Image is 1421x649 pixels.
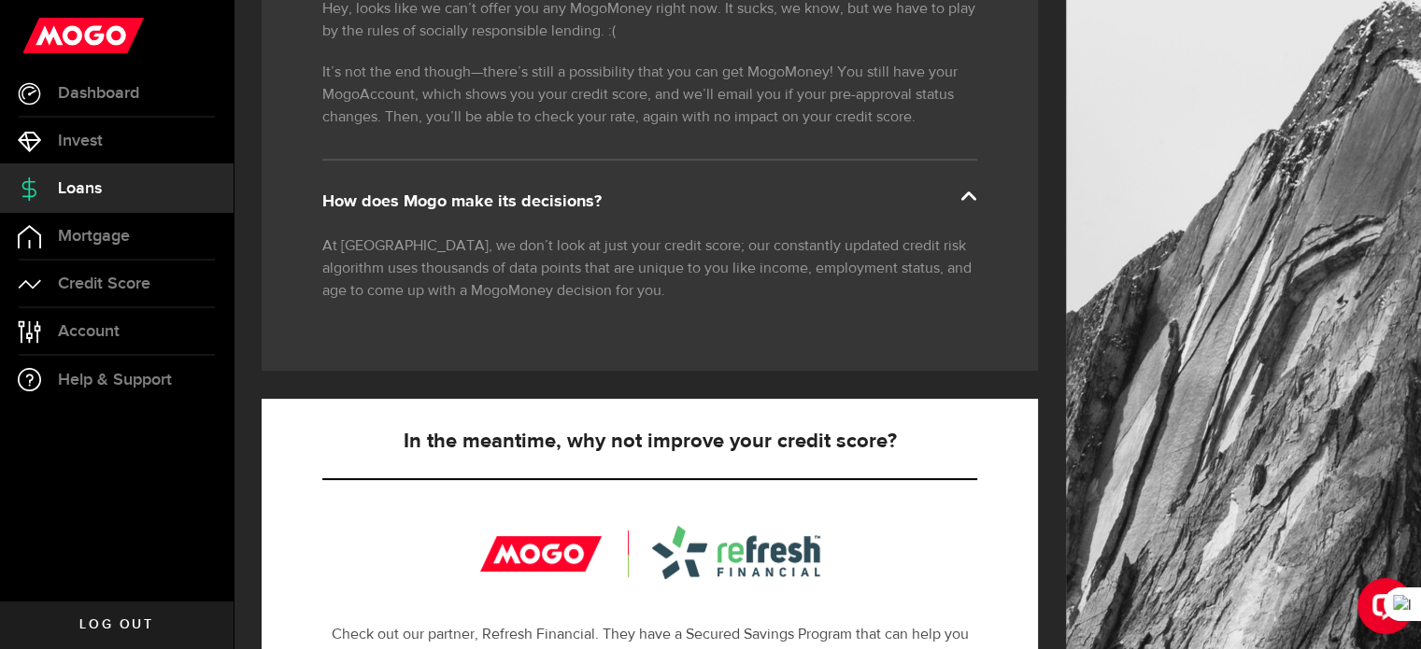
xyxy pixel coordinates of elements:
span: Credit Score [58,275,150,292]
span: Log out [79,618,153,631]
span: Account [58,323,120,340]
p: At [GEOGRAPHIC_DATA], we don’t look at just your credit score; our constantly updated credit risk... [322,235,977,303]
span: Dashboard [58,85,139,102]
h5: In the meantime, why not improve your credit score? [322,430,977,453]
p: It’s not the end though—there’s still a possibility that you can get MogoMoney! You still have yo... [322,62,977,129]
span: Invest [58,133,103,149]
span: Mortgage [58,228,130,245]
div: How does Mogo make its decisions? [322,190,977,213]
span: Help & Support [58,372,172,388]
iframe: LiveChat chat widget [1343,571,1421,649]
span: Loans [58,180,102,197]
